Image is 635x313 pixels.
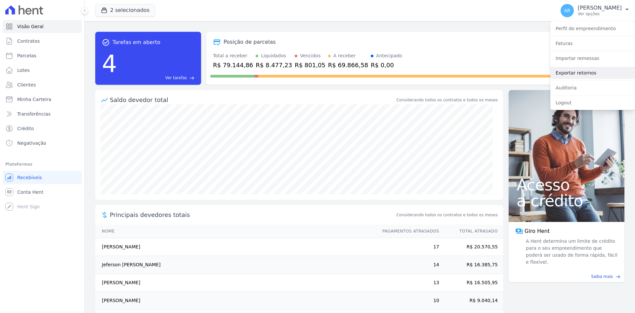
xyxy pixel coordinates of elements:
[3,185,82,199] a: Conta Hent
[440,292,503,310] td: R$ 9.040,14
[550,52,635,64] a: Importar remessas
[440,274,503,292] td: R$ 16.505,95
[328,61,368,70] div: R$ 69.866,58
[3,78,82,91] a: Clientes
[397,212,498,218] span: Considerando todos os contratos e todos os meses
[165,75,187,81] span: Ver tarefas
[300,52,320,59] div: Vencidos
[17,111,51,117] span: Transferências
[295,61,325,70] div: R$ 801,05
[95,238,376,256] td: [PERSON_NAME]
[550,82,635,94] a: Auditoria
[17,140,46,146] span: Negativação
[525,238,618,266] span: A Hent determina um limite de crédito para o seu empreendimento que poderá ser usado de forma ráp...
[3,49,82,62] a: Parcelas
[550,97,635,109] a: Logout
[110,210,395,219] span: Principais devedores totais
[17,189,43,195] span: Conta Hent
[95,4,155,17] button: 2 selecionados
[256,61,292,70] div: R$ 8.477,23
[564,8,570,13] span: AR
[333,52,356,59] div: A receber
[3,93,82,106] a: Minha Carteira
[376,256,440,274] td: 14
[5,160,79,168] div: Plataformas
[17,96,51,103] span: Minha Carteira
[525,227,550,235] span: Giro Hent
[95,225,376,238] th: Nome
[17,81,36,88] span: Clientes
[440,256,503,274] td: R$ 16.385,75
[440,238,503,256] td: R$ 20.570,55
[95,256,376,274] td: Jeferson [PERSON_NAME]
[17,23,44,30] span: Visão Geral
[615,274,620,279] span: east
[261,52,286,59] div: Liquidados
[371,61,402,70] div: R$ 0,00
[213,52,253,59] div: Total a receber
[550,67,635,79] a: Exportar retornos
[440,225,503,238] th: Total Atrasado
[376,225,440,238] th: Pagamentos Atrasados
[376,238,440,256] td: 17
[376,274,440,292] td: 13
[95,292,376,310] td: [PERSON_NAME]
[376,292,440,310] td: 10
[17,67,30,74] span: Lotes
[3,122,82,135] a: Crédito
[3,107,82,121] a: Transferências
[376,52,402,59] div: Antecipado
[17,125,34,132] span: Crédito
[102,46,117,81] div: 4
[112,38,160,46] span: Tarefas em aberto
[17,52,36,59] span: Parcelas
[17,38,40,44] span: Contratos
[3,171,82,184] a: Recebíveis
[3,64,82,77] a: Lotes
[550,37,635,49] a: Faturas
[3,20,82,33] a: Visão Geral
[513,274,620,280] a: Saiba mais east
[517,193,616,209] span: a crédito
[397,97,498,103] div: Considerando todos os contratos e todos os meses
[550,23,635,34] a: Perfil do empreendimento
[591,274,613,280] span: Saiba mais
[555,1,635,20] button: AR [PERSON_NAME] Ver opções
[517,177,616,193] span: Acesso
[578,11,622,17] p: Ver opções
[224,38,276,46] div: Posição de parcelas
[120,75,194,81] a: Ver tarefas east
[3,136,82,150] a: Negativação
[102,38,110,46] span: task_alt
[190,76,194,80] span: east
[95,274,376,292] td: [PERSON_NAME]
[578,5,622,11] p: [PERSON_NAME]
[17,174,42,181] span: Recebíveis
[110,95,395,104] div: Saldo devedor total
[3,34,82,48] a: Contratos
[213,61,253,70] div: R$ 79.144,86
